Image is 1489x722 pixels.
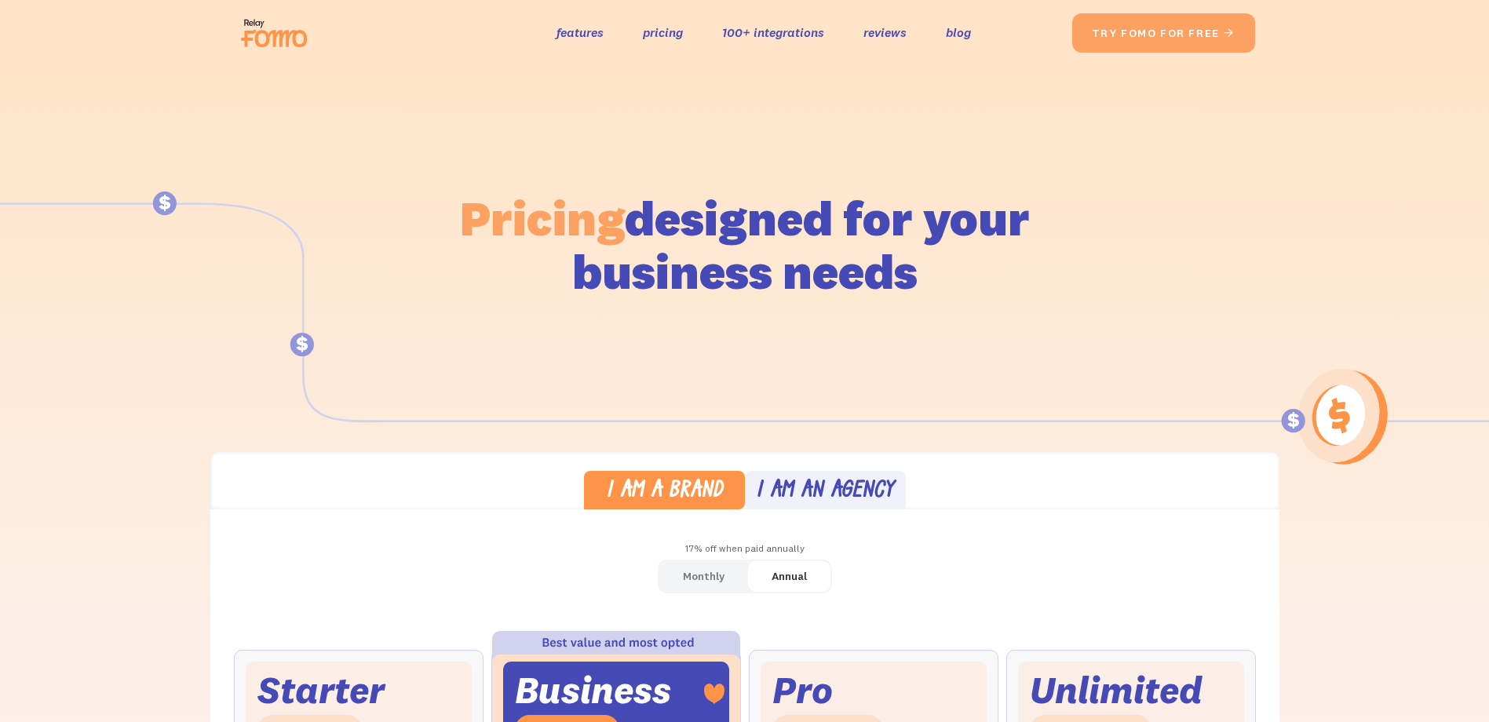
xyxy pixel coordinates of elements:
a: reviews [863,21,907,44]
div: Pro [772,673,833,707]
div: Starter [257,673,385,707]
div: I am an agency [756,480,894,503]
div: Unlimited [1030,673,1203,707]
a: try fomo for free [1072,13,1255,53]
span:  [1223,26,1235,40]
h1: designed for your business needs [459,191,1031,298]
span: Pricing [460,188,625,248]
div: I am a brand [606,480,723,503]
div: 17% off when paid annually [210,538,1279,560]
div: Business [515,673,671,707]
div: Annual [772,565,807,588]
a: 100+ integrations [722,21,824,44]
a: pricing [643,21,683,44]
div: Monthly [683,565,724,588]
a: blog [946,21,971,44]
a: features [557,21,604,44]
